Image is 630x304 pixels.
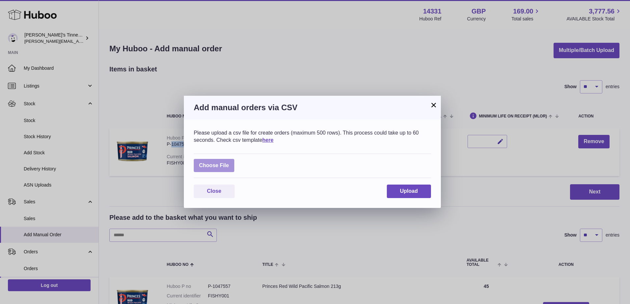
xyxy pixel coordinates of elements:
span: Close [207,188,221,194]
span: Choose File [194,159,234,172]
button: Upload [387,185,431,198]
button: × [430,101,438,109]
button: Close [194,185,235,198]
div: Please upload a csv file for create orders (maximum 500 rows). This process could take up to 60 s... [194,129,431,143]
span: Upload [400,188,418,194]
a: here [262,137,273,143]
h3: Add manual orders via CSV [194,102,431,113]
